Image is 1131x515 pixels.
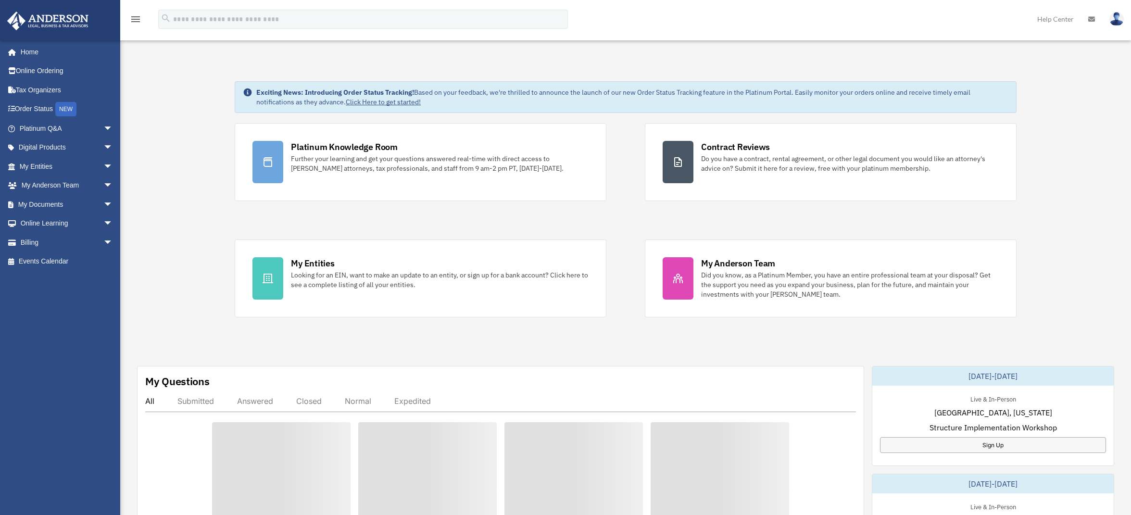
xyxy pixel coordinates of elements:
[161,13,171,24] i: search
[1109,12,1124,26] img: User Pic
[701,141,770,153] div: Contract Reviews
[7,233,127,252] a: Billingarrow_drop_down
[963,393,1024,403] div: Live & In-Person
[963,501,1024,511] div: Live & In-Person
[346,98,421,106] a: Click Here to get started!
[103,157,123,176] span: arrow_drop_down
[701,270,999,299] div: Did you know, as a Platinum Member, you have an entire professional team at your disposal? Get th...
[130,17,141,25] a: menu
[345,396,371,406] div: Normal
[55,102,76,116] div: NEW
[7,62,127,81] a: Online Ordering
[872,474,1114,493] div: [DATE]-[DATE]
[7,176,127,195] a: My Anderson Teamarrow_drop_down
[394,396,431,406] div: Expedited
[7,195,127,214] a: My Documentsarrow_drop_down
[103,214,123,234] span: arrow_drop_down
[7,80,127,100] a: Tax Organizers
[7,252,127,271] a: Events Calendar
[880,437,1106,453] a: Sign Up
[7,119,127,138] a: Platinum Q&Aarrow_drop_down
[7,100,127,119] a: Order StatusNEW
[145,396,154,406] div: All
[291,257,334,269] div: My Entities
[103,176,123,196] span: arrow_drop_down
[7,214,127,233] a: Online Learningarrow_drop_down
[235,239,606,317] a: My Entities Looking for an EIN, want to make an update to an entity, or sign up for a bank accoun...
[130,13,141,25] i: menu
[256,88,414,97] strong: Exciting News: Introducing Order Status Tracking!
[4,12,91,30] img: Anderson Advisors Platinum Portal
[7,42,123,62] a: Home
[103,195,123,214] span: arrow_drop_down
[7,157,127,176] a: My Entitiesarrow_drop_down
[291,154,589,173] div: Further your learning and get your questions answered real-time with direct access to [PERSON_NAM...
[103,138,123,158] span: arrow_drop_down
[103,233,123,252] span: arrow_drop_down
[296,396,322,406] div: Closed
[701,257,775,269] div: My Anderson Team
[701,154,999,173] div: Do you have a contract, rental agreement, or other legal document you would like an attorney's ad...
[645,123,1017,201] a: Contract Reviews Do you have a contract, rental agreement, or other legal document you would like...
[103,119,123,138] span: arrow_drop_down
[256,88,1008,107] div: Based on your feedback, we're thrilled to announce the launch of our new Order Status Tracking fe...
[177,396,214,406] div: Submitted
[7,138,127,157] a: Digital Productsarrow_drop_down
[145,374,210,389] div: My Questions
[237,396,273,406] div: Answered
[930,422,1057,433] span: Structure Implementation Workshop
[291,141,398,153] div: Platinum Knowledge Room
[645,239,1017,317] a: My Anderson Team Did you know, as a Platinum Member, you have an entire professional team at your...
[934,407,1052,418] span: [GEOGRAPHIC_DATA], [US_STATE]
[235,123,606,201] a: Platinum Knowledge Room Further your learning and get your questions answered real-time with dire...
[291,270,589,289] div: Looking for an EIN, want to make an update to an entity, or sign up for a bank account? Click her...
[872,366,1114,386] div: [DATE]-[DATE]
